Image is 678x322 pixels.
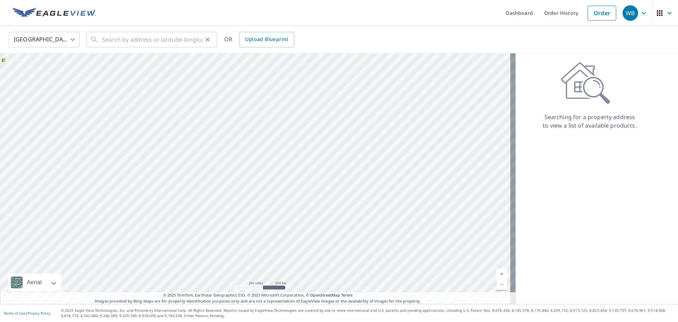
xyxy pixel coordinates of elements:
[496,269,507,279] a: Current Level 5, Zoom In
[203,35,213,45] button: Clear
[61,308,674,318] p: © 2025 Eagle View Technologies, Inc. and Pictometry International Corp. All Rights Reserved. Repo...
[28,311,50,316] a: Privacy Policy
[341,292,353,298] a: Terms
[496,279,507,290] a: Current Level 5, Zoom Out
[588,6,616,21] a: Order
[9,30,79,49] div: [GEOGRAPHIC_DATA]
[163,292,353,298] span: © 2025 TomTom, Earthstar Geographics SIO, © 2025 Microsoft Corporation, ©
[623,5,638,21] div: WB
[25,274,44,291] div: Aerial
[239,32,294,47] a: Upload Blueprint
[13,8,96,18] img: EV Logo
[102,30,203,49] input: Search by address or latitude-longitude
[310,292,340,298] a: OpenStreetMap
[8,274,61,291] div: Aerial
[4,311,50,315] p: |
[4,311,25,316] a: Terms of Use
[542,113,637,130] p: Searching for a property address to view a list of available products.
[224,32,294,47] div: OR
[245,35,288,44] span: Upload Blueprint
